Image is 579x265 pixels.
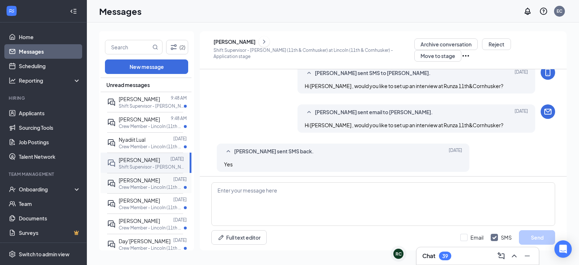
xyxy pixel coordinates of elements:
[170,156,184,162] p: [DATE]
[9,186,16,193] svg: UserCheck
[442,253,448,259] div: 39
[9,250,16,258] svg: Settings
[305,122,503,128] span: Hi [PERSON_NAME] , would you like to set up an interview at Runza 11th&Cornhusker?
[211,230,267,245] button: Full text editorPen
[119,218,160,224] span: [PERSON_NAME]
[119,225,184,231] p: Crew Member - Lincoln (11th & Cornhusker) at [GEOGRAPHIC_DATA] (11th & Cornhusker)
[508,250,520,262] button: ChevronUp
[119,197,160,204] span: [PERSON_NAME]
[173,196,187,203] p: [DATE]
[19,225,81,240] a: SurveysCrown
[173,237,187,243] p: [DATE]
[461,51,470,60] svg: Ellipses
[107,159,116,167] svg: DoubleChat
[173,217,187,223] p: [DATE]
[8,7,15,15] svg: WorkstreamLogo
[119,245,184,251] p: Crew Member - Lincoln (11th & Cornhusker) at [GEOGRAPHIC_DATA] (11th & Cornhusker)
[554,240,572,258] div: Open Intercom Messenger
[482,38,511,50] button: Reject
[261,37,268,46] svg: ChevronRight
[119,164,184,170] p: Shift Supervisor - [PERSON_NAME] (11th & Cornhusker) at Lincoln (11th & Cornhusker)
[19,149,81,164] a: Talent Network
[214,47,414,59] p: Shift Supervisor - [PERSON_NAME] (11th & Cornhusker) at Lincoln (11th & Cornhusker) - Application...
[19,211,81,225] a: Documents
[557,8,562,14] div: EC
[106,81,150,88] span: Unread messages
[305,83,503,89] span: Hi [PERSON_NAME] , would you like to set up an interview at Runza 11th&Cornhusker?
[19,186,75,193] div: Onboarding
[107,199,116,208] svg: ActiveDoubleChat
[107,220,116,228] svg: ActiveDoubleChat
[70,8,77,15] svg: Collapse
[19,120,81,135] a: Sourcing Tools
[119,96,160,102] span: [PERSON_NAME]
[19,196,81,211] a: Team
[449,147,462,156] span: [DATE]
[173,176,187,182] p: [DATE]
[119,204,184,211] p: Crew Member - Lincoln (11th & Cornhusker) at [GEOGRAPHIC_DATA] (11th & Cornhusker)
[521,250,533,262] button: Minimize
[119,123,184,129] p: Crew Member - Lincoln (11th & Cornhusker) at [GEOGRAPHIC_DATA] (11th & Cornhusker)
[119,103,184,109] p: Shift Supervisor - [PERSON_NAME] (11th & Cornhusker) at Lincoln (11th & Cornhusker)
[259,36,270,47] button: ChevronRight
[224,161,233,167] span: Yes
[152,44,158,50] svg: MagnifyingGlass
[414,50,461,62] button: Move to stage
[214,38,255,45] div: [PERSON_NAME]
[119,136,145,143] span: Nyadiit Lual
[414,38,478,50] button: Archive conversation
[19,106,81,120] a: Applicants
[519,230,555,245] button: Send
[107,118,116,127] svg: ActiveDoubleChat
[19,59,81,73] a: Scheduling
[9,171,79,177] div: Team Management
[422,252,435,260] h3: Chat
[515,108,528,117] span: [DATE]
[305,69,313,78] svg: SmallChevronUp
[544,68,552,77] svg: MobileSms
[19,30,81,44] a: Home
[171,95,187,101] p: 9:48 AM
[544,107,552,116] svg: Email
[305,108,313,117] svg: SmallChevronUp
[539,7,548,16] svg: QuestionInfo
[515,69,528,78] span: [DATE]
[107,98,116,107] svg: ActiveDoubleChat
[169,43,178,51] svg: Filter
[119,177,160,183] span: [PERSON_NAME]
[105,40,151,54] input: Search
[119,144,184,150] p: Crew Member - Lincoln (11th & Cornhusker) at [GEOGRAPHIC_DATA] (11th & Cornhusker)
[19,44,81,59] a: Messages
[510,252,519,260] svg: ChevronUp
[107,138,116,147] svg: ActiveDoubleChat
[19,250,69,258] div: Switch to admin view
[107,179,116,188] svg: ActiveDoubleChat
[171,115,187,121] p: 9:48 AM
[315,108,433,117] span: [PERSON_NAME] sent email to [PERSON_NAME].
[105,59,188,74] button: New message
[315,69,431,78] span: [PERSON_NAME] sent SMS to [PERSON_NAME].
[523,252,532,260] svg: Minimize
[224,147,233,156] svg: SmallChevronUp
[9,95,79,101] div: Hiring
[19,77,81,84] div: Reporting
[99,5,141,17] h1: Messages
[119,184,184,190] p: Crew Member - Lincoln (11th & Cornhusker) at [GEOGRAPHIC_DATA] (11th & Cornhusker)
[119,157,160,163] span: [PERSON_NAME]
[234,147,314,156] span: [PERSON_NAME] sent SMS back.
[396,251,402,257] div: RC
[497,252,506,260] svg: ComposeMessage
[119,238,170,244] span: Day'[PERSON_NAME]
[107,240,116,249] svg: ActiveDoubleChat
[173,136,187,142] p: [DATE]
[523,7,532,16] svg: Notifications
[9,77,16,84] svg: Analysis
[495,250,507,262] button: ComposeMessage
[19,135,81,149] a: Job Postings
[119,116,160,123] span: [PERSON_NAME]
[166,40,188,54] button: Filter (2)
[217,234,225,241] svg: Pen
